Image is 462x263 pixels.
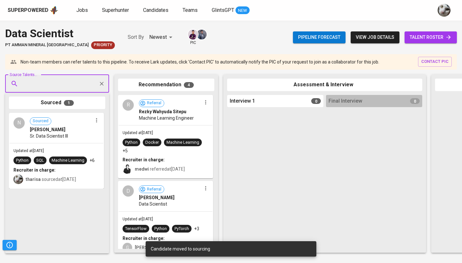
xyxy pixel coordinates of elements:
[8,5,58,15] a: Superpoweredapp logo
[5,26,115,41] div: Data Scientist
[356,33,394,41] span: view job details
[9,113,104,189] div: NSourced[PERSON_NAME]Sr. Data Scientist IIIUpdated at[DATE]PythonSQLMachine Learning+6Recruiter i...
[50,5,58,15] img: app logo
[8,7,48,14] div: Superpowered
[135,166,185,172] span: referred at [DATE]
[212,7,234,13] span: GlintsGPT
[123,217,153,221] span: Updated at [DATE]
[13,117,25,129] div: N
[97,79,106,88] button: Clear
[139,108,186,115] span: Rezky Wahyuda Sitepu
[76,7,88,13] span: Jobs
[151,246,311,252] div: Candidate moved to sourcing
[125,140,138,146] div: Python
[405,31,457,43] a: talent roster
[123,99,134,111] div: R
[76,6,89,14] a: Jobs
[123,243,132,252] div: G
[410,98,420,104] span: 0
[311,98,321,104] span: 0
[106,83,107,84] button: Open
[135,245,170,250] b: [PERSON_NAME]
[139,115,194,121] span: Machine Learning Engineer
[139,201,167,207] span: Data Scientist
[13,148,44,153] span: Updated at [DATE]
[329,98,362,105] span: Final Interview
[125,226,147,232] div: TensorFlow
[26,177,76,182] span: sourced at [DATE]
[52,157,84,164] div: Machine Learning
[13,167,56,173] b: Recruiter in charge:
[143,7,168,13] span: Candidates
[13,174,23,184] img: tharisa.rizky@glints.com
[123,164,132,174] img: medwi@glints.com
[149,31,175,43] div: Newest
[438,4,450,17] img: tharisa.rizky@glints.com
[351,31,399,43] button: view job details
[91,41,115,49] div: New Job received from Demand Team
[298,33,340,41] span: Pipeline forecast
[135,245,206,250] span: referred at [DATE]
[144,186,164,192] span: Referral
[154,226,167,232] div: Python
[123,131,153,135] span: Updated at [DATE]
[410,33,452,41] span: talent roster
[184,82,194,88] span: 4
[183,7,198,13] span: Teams
[175,226,189,232] div: PyTorch
[16,157,29,164] div: Python
[102,7,129,13] span: Superhunter
[118,181,213,257] div: DReferral[PERSON_NAME]Data ScientistUpdated at[DATE]TensorFlowPythonPyTorch+3Recruiter in charge:...
[9,97,105,109] div: Sourced
[118,79,214,91] div: Recommendation
[187,29,199,46] div: pic
[149,33,167,41] p: Newest
[123,157,165,162] b: Recruiter in charge:
[118,95,213,179] div: RReferralRezky Wahyuda SitepuMachine Learning EngineerUpdated at[DATE]PythonDockerMachine Learnin...
[212,6,250,14] a: GlintsGPT NEW
[235,7,250,14] span: NEW
[197,30,207,39] img: jhon@glints.com
[30,118,51,124] span: Sourced
[145,140,159,146] div: Docker
[135,166,149,172] b: medwi
[194,225,199,232] p: +3
[183,6,199,14] a: Teams
[30,133,68,139] span: Sr. Data Scientist III
[30,126,65,133] span: [PERSON_NAME]
[421,58,449,65] span: contact pic
[418,57,452,67] button: contact pic
[227,79,422,91] div: Assessment & Interview
[123,148,128,154] p: +5
[64,100,74,106] span: 1
[5,42,89,48] span: PT Amman Mineral [GEOGRAPHIC_DATA]
[102,6,130,14] a: Superhunter
[139,194,175,201] span: [PERSON_NAME]
[143,6,170,14] a: Candidates
[90,157,95,164] p: +6
[36,157,44,164] div: SQL
[26,177,41,182] b: tharisa
[188,30,198,39] img: erwin@glints.com
[128,33,144,41] p: Sort By
[123,185,134,197] div: D
[144,100,164,106] span: Referral
[91,42,115,48] span: Priority
[293,31,346,43] button: Pipeline forecast
[21,59,379,65] p: Non-team members can refer talents to this pipeline. To receive Lark updates, click 'Contact PIC'...
[230,98,255,105] span: Interview 1
[123,236,165,241] b: Recruiter in charge:
[3,240,17,250] button: Pipeline Triggers
[167,140,199,146] div: Machine Learning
